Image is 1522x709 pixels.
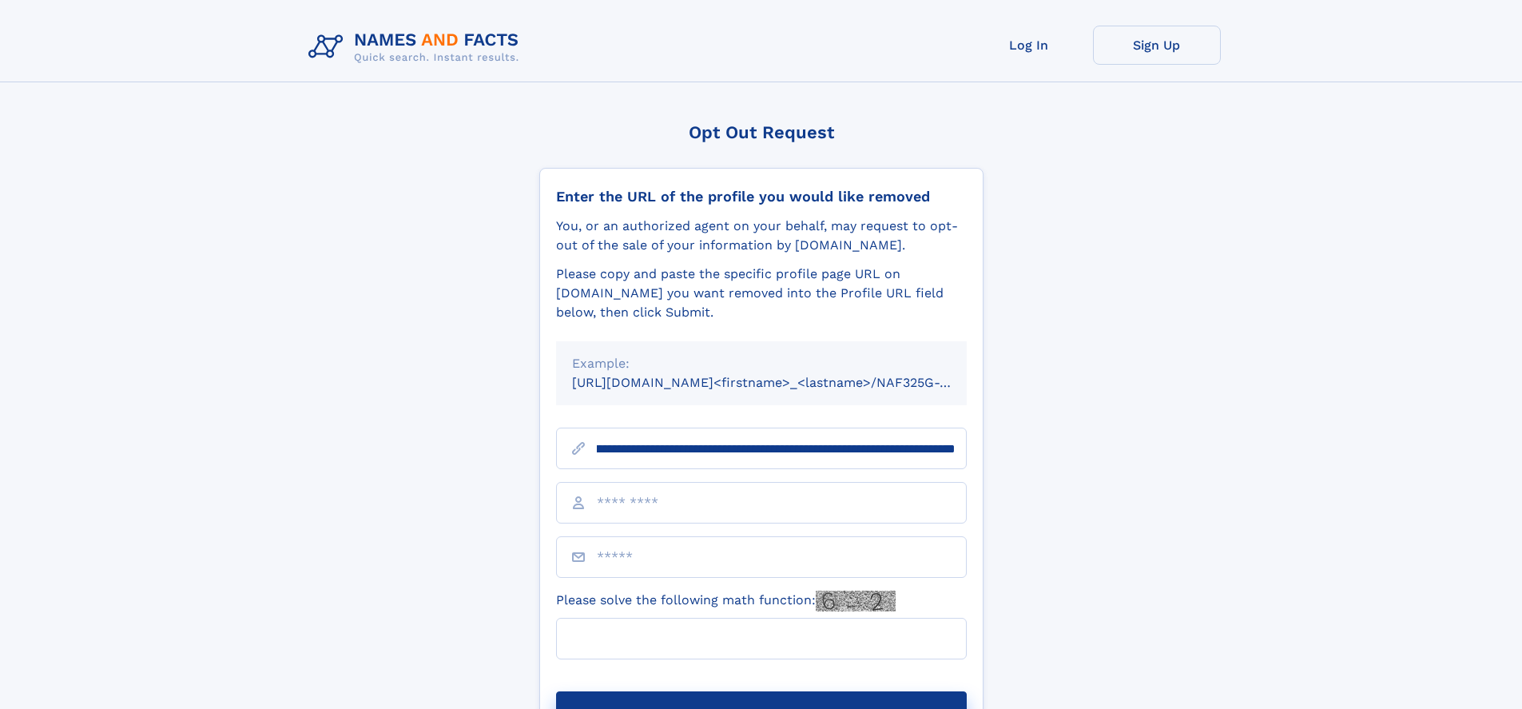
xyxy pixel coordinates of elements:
[556,591,896,611] label: Please solve the following math function:
[965,26,1093,65] a: Log In
[302,26,532,69] img: Logo Names and Facts
[1093,26,1221,65] a: Sign Up
[556,217,967,255] div: You, or an authorized agent on your behalf, may request to opt-out of the sale of your informatio...
[539,122,984,142] div: Opt Out Request
[572,354,951,373] div: Example:
[572,375,997,390] small: [URL][DOMAIN_NAME]<firstname>_<lastname>/NAF325G-xxxxxxxx
[556,265,967,322] div: Please copy and paste the specific profile page URL on [DOMAIN_NAME] you want removed into the Pr...
[556,188,967,205] div: Enter the URL of the profile you would like removed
